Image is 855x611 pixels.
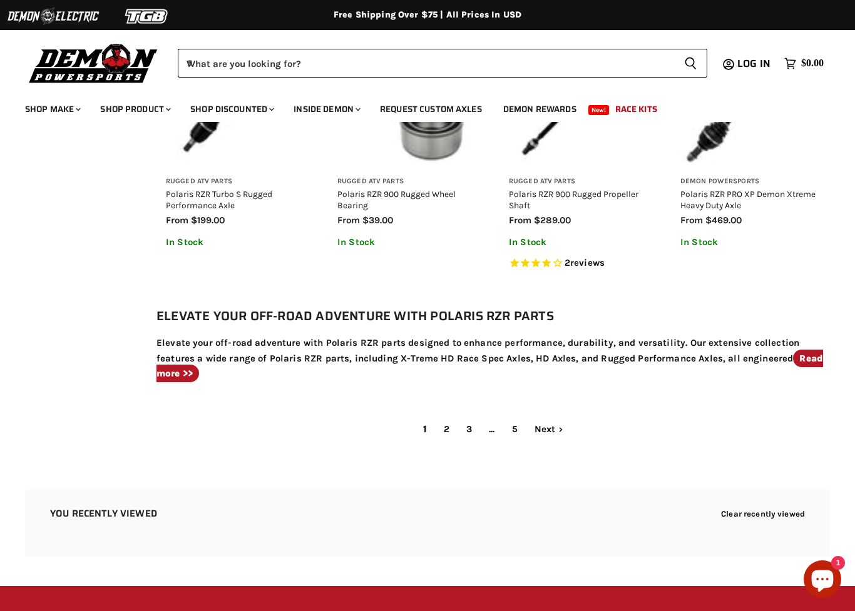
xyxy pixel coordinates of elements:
[565,258,605,269] span: 2 reviews
[778,54,830,73] a: $0.00
[800,560,845,601] inbox-online-store-chat: Shopify online store chat
[337,189,456,210] a: Polaris RZR 900 Rugged Wheel Bearing
[680,237,821,248] p: In Stock
[166,215,188,226] span: from
[337,177,478,186] h3: Rugged ATV Parts
[509,189,638,210] a: Polaris RZR 900 Rugged Propeller Shaft
[509,215,531,226] span: from
[459,418,479,440] a: 3
[25,41,162,85] img: Demon Powersports
[191,215,225,226] span: $199.00
[570,258,605,269] span: reviews
[680,177,821,186] h3: Demon Powersports
[606,96,667,122] a: Race Kits
[588,105,610,115] span: New!
[674,49,707,78] button: Search
[166,237,306,248] p: In Stock
[509,177,649,186] h3: Rugged ATV Parts
[178,49,674,78] input: When autocomplete results are available use up and down arrows to review and enter to select
[534,215,571,226] span: $289.00
[737,56,771,71] span: Log in
[91,96,178,122] a: Shop Product
[509,257,649,270] span: Rated 4.0 out of 5 stars 2 reviews
[156,335,830,381] p: Elevate your off-road adventure with Polaris RZR parts designed to enhance performance, durabilit...
[801,58,824,69] span: $0.00
[509,237,649,248] p: In Stock
[16,96,88,122] a: Shop Make
[337,237,478,248] p: In Stock
[732,58,778,69] a: Log in
[494,96,586,122] a: Demon Rewards
[284,96,368,122] a: Inside Demon
[680,189,816,210] a: Polaris RZR PRO XP Demon Xtreme Heavy Duty Axle
[721,509,805,518] button: Clear recently viewed
[680,215,703,226] span: from
[505,418,525,440] a: 5
[100,4,194,28] img: TGB Logo 2
[528,418,571,440] a: Next
[362,215,393,226] span: $39.00
[166,189,272,210] a: Polaris RZR Turbo S Rugged Performance Axle
[371,96,491,122] a: Request Custom Axles
[156,353,823,379] strong: Read more >>
[482,418,501,440] span: ...
[50,508,157,519] h2: You recently viewed
[181,96,282,122] a: Shop Discounted
[337,215,360,226] span: from
[16,91,821,122] ul: Main menu
[705,215,742,226] span: $469.00
[437,418,456,440] a: 2
[178,49,707,78] form: Product
[416,418,434,440] span: 1
[156,306,830,326] h2: Elevate Your Off-Road Adventure with Polaris RZR Parts
[166,177,306,186] h3: Rugged ATV Parts
[6,4,100,28] img: Demon Electric Logo 2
